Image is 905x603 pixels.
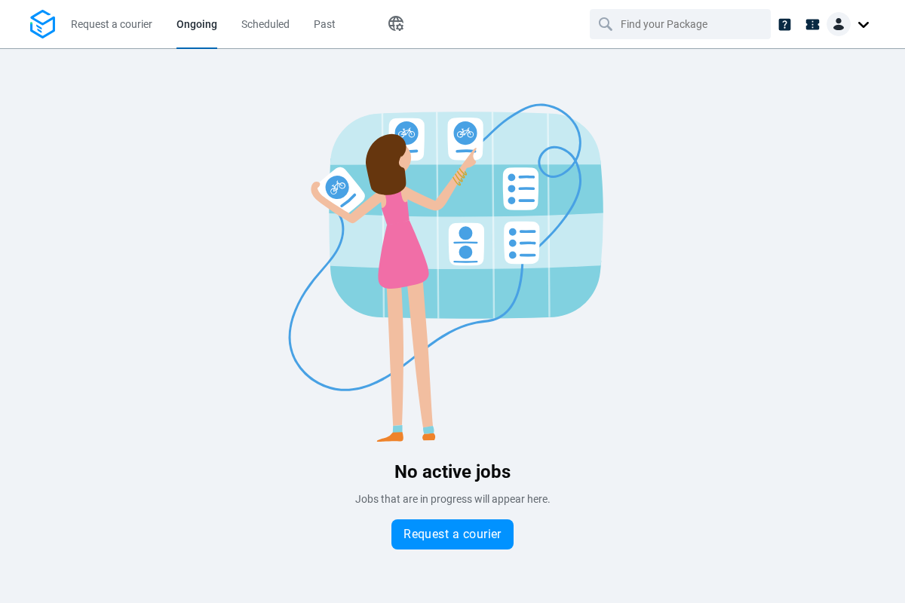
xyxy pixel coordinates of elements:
[30,10,55,39] img: Logo
[355,493,551,505] span: Jobs that are in progress will appear here.
[226,103,679,442] img: Blank slate
[391,519,514,549] button: Request a courier
[314,18,336,30] span: Past
[621,10,743,38] input: Find your Package
[71,18,152,30] span: Request a courier
[394,461,511,482] span: No active jobs
[176,18,217,30] span: Ongoing
[241,18,290,30] span: Scheduled
[827,12,851,36] img: Client
[403,528,502,540] span: Request a courier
